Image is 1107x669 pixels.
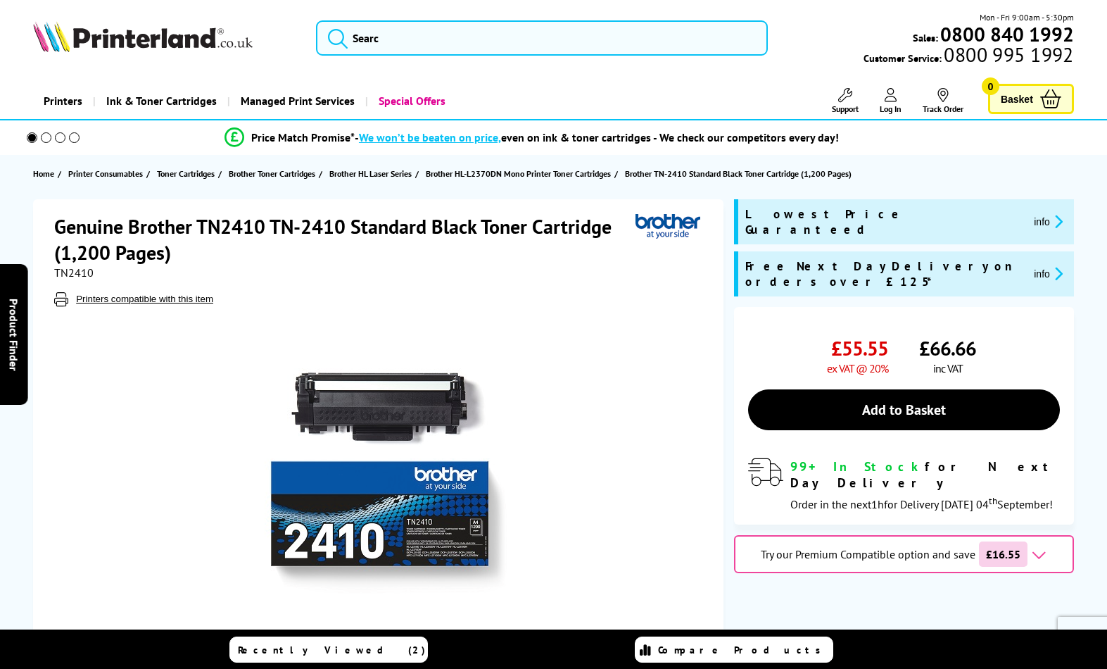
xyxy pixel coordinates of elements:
[940,21,1074,47] b: 0800 840 1992
[831,335,888,361] span: £55.55
[251,130,355,144] span: Price Match Promise*
[832,88,859,114] a: Support
[761,547,975,561] span: Try our Premium Compatible option and save
[790,458,1060,491] div: for Next Day Delivery
[157,166,215,181] span: Toner Cartridges
[227,83,365,119] a: Managed Print Services
[989,494,997,507] sup: th
[365,83,456,119] a: Special Offers
[229,637,428,663] a: Recently Viewed (2)
[745,258,1023,289] span: Free Next Day Delivery on orders over £125*
[7,299,21,371] span: Product Finder
[33,21,253,52] img: Printerland Logo
[33,21,298,55] a: Printerland Logo
[157,166,218,181] a: Toner Cartridges
[426,166,614,181] a: Brother HL-L2370DN Mono Printer Toner Cartridges
[880,88,902,114] a: Log In
[913,31,938,44] span: Sales:
[942,48,1073,61] span: 0800 995 1992
[1030,265,1067,282] button: promo-description
[933,361,963,375] span: inc VAT
[982,77,999,95] span: 0
[355,130,839,144] div: - even on ink & toner cartridges - We check our competitors every day!
[33,166,54,181] span: Home
[229,166,315,181] span: Brother Toner Cartridges
[748,389,1060,430] a: Add to Basket
[33,83,93,119] a: Printers
[635,637,833,663] a: Compare Products
[426,166,611,181] span: Brother HL-L2370DN Mono Printer Toner Cartridges
[33,166,58,181] a: Home
[7,125,1056,150] li: modal_Promise
[72,293,217,305] button: Printers compatible with this item
[871,497,884,511] span: 1h
[938,27,1074,41] a: 0800 840 1992
[919,335,976,361] span: £66.66
[827,361,888,375] span: ex VAT @ 20%
[359,130,501,144] span: We won’t be beaten on price,
[635,213,700,239] img: Brother
[832,104,859,114] span: Support
[748,458,1060,511] div: modal_delivery
[880,104,902,114] span: Log In
[979,542,1027,567] span: £16.55
[316,20,768,56] input: Searc
[229,166,319,181] a: Brother Toner Cartridges
[68,166,146,181] a: Printer Consumables
[745,206,1023,237] span: Lowest Price Guaranteed
[1001,89,1033,108] span: Basket
[329,166,412,181] span: Brother HL Laser Series
[329,166,415,181] a: Brother HL Laser Series
[93,83,227,119] a: Ink & Toner Cartridges
[790,497,1053,511] span: Order in the next for Delivery [DATE] 04 September!
[54,265,94,280] span: TN2410
[238,644,426,656] span: Recently Viewed (2)
[106,83,217,119] span: Ink & Toner Cartridges
[54,213,635,265] h1: Genuine Brother TN2410 TN-2410 Standard Black Toner Cartridge (1,200 Pages)
[988,84,1074,114] a: Basket 0
[980,11,1074,24] span: Mon - Fri 9:00am - 5:30pm
[923,88,963,114] a: Track Order
[658,644,828,656] span: Compare Products
[1030,213,1067,230] button: promo-description
[625,168,852,179] span: Brother TN-2410 Standard Black Toner Cartridge (1,200 Pages)
[790,458,925,475] span: 99+ In Stock
[68,166,143,181] span: Printer Consumables
[864,48,1073,65] span: Customer Service:
[242,334,518,611] img: Brother TN2410 TN-2410 Standard Black Toner Cartridge (1,200 Pages)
